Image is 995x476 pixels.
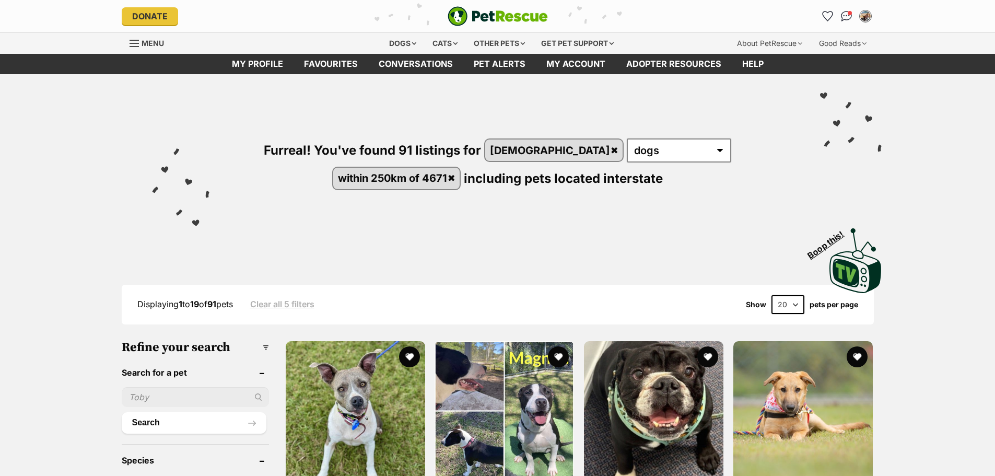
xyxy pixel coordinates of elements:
[820,8,874,25] ul: Account quick links
[805,223,853,260] span: Boop this!
[829,228,882,293] img: PetRescue TV logo
[207,299,216,309] strong: 91
[382,33,424,54] div: Dogs
[425,33,465,54] div: Cats
[137,299,233,309] span: Displaying to of pets
[221,54,294,74] a: My profile
[130,33,171,52] a: Menu
[841,11,852,21] img: chat-41dd97257d64d25036548639549fe6c8038ab92f7586957e7f3b1b290dea8141.svg
[368,54,463,74] a: conversations
[829,219,882,295] a: Boop this!
[399,346,419,367] button: favourite
[333,168,460,189] a: within 250km of 4671
[122,7,178,25] a: Donate
[122,456,269,465] header: Species
[190,299,199,309] strong: 19
[122,340,269,355] h3: Refine your search
[122,412,266,433] button: Search
[264,143,481,158] span: Furreal! You've found 91 listings for
[466,33,532,54] div: Other pets
[820,8,836,25] a: Favourites
[838,8,855,25] a: Conversations
[448,6,548,26] a: PetRescue
[697,346,718,367] button: favourite
[730,33,810,54] div: About PetRescue
[122,368,269,377] header: Search for a pet
[847,346,868,367] button: favourite
[294,54,368,74] a: Favourites
[534,33,621,54] div: Get pet support
[810,300,858,309] label: pets per page
[448,6,548,26] img: logo-e224e6f780fb5917bec1dbf3a21bbac754714ae5b6737aabdf751b685950b380.svg
[812,33,874,54] div: Good Reads
[122,387,269,407] input: Toby
[732,54,774,74] a: Help
[857,8,874,25] button: My account
[463,54,536,74] a: Pet alerts
[548,346,569,367] button: favourite
[250,299,314,309] a: Clear all 5 filters
[860,11,871,21] img: Molly Page profile pic
[746,300,766,309] span: Show
[464,170,663,185] span: including pets located interstate
[142,39,164,48] span: Menu
[616,54,732,74] a: Adopter resources
[179,299,182,309] strong: 1
[536,54,616,74] a: My account
[485,140,623,161] a: [DEMOGRAPHIC_DATA]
